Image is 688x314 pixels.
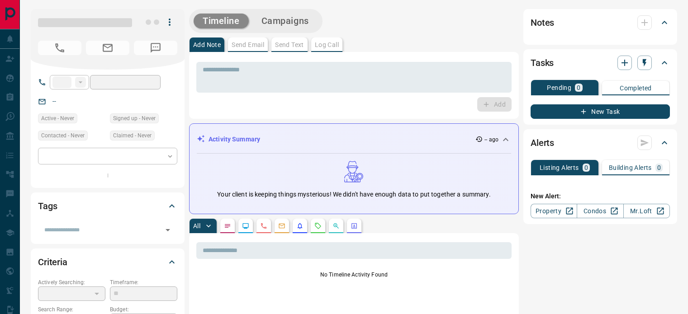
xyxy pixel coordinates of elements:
button: Timeline [194,14,249,28]
p: Your client is keeping things mysterious! We didn't have enough data to put together a summary. [217,190,490,199]
a: Condos [577,204,623,218]
button: New Task [531,104,670,119]
div: Tags [38,195,177,217]
p: 0 [657,164,661,171]
a: Property [531,204,577,218]
span: Signed up - Never [113,114,156,123]
p: 0 [577,84,580,91]
a: -- [52,98,56,105]
div: Criteria [38,251,177,273]
h2: Notes [531,15,554,30]
h2: Tags [38,199,57,213]
p: 0 [584,164,588,171]
p: New Alert: [531,192,670,201]
a: Mr.Loft [623,204,670,218]
p: All [193,223,200,229]
p: Pending [547,84,571,91]
div: Tasks [531,52,670,74]
h2: Alerts [531,136,554,150]
svg: Calls [260,222,267,230]
span: Claimed - Never [113,131,152,140]
p: Building Alerts [609,164,652,171]
svg: Listing Alerts [296,222,304,230]
div: Notes [531,12,670,33]
svg: Lead Browsing Activity [242,222,249,230]
p: No Timeline Activity Found [196,271,512,279]
button: Campaigns [252,14,318,28]
div: Activity Summary-- ago [197,131,511,148]
div: Alerts [531,132,670,154]
p: Timeframe: [110,278,177,286]
svg: Notes [224,222,231,230]
p: Add Note [193,42,221,48]
svg: Opportunities [332,222,340,230]
p: Completed [620,85,652,91]
span: No Number [38,41,81,55]
p: Activity Summary [209,135,260,144]
span: No Email [86,41,129,55]
svg: Agent Actions [351,222,358,230]
button: Open [161,224,174,236]
svg: Requests [314,222,322,230]
p: -- ago [484,136,498,144]
p: Search Range: [38,305,105,314]
svg: Emails [278,222,285,230]
h2: Criteria [38,255,67,269]
p: Listing Alerts [540,164,579,171]
span: No Number [134,41,177,55]
h2: Tasks [531,56,554,70]
span: Active - Never [41,114,74,123]
p: Actively Searching: [38,278,105,286]
span: Contacted - Never [41,131,85,140]
p: Budget: [110,305,177,314]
